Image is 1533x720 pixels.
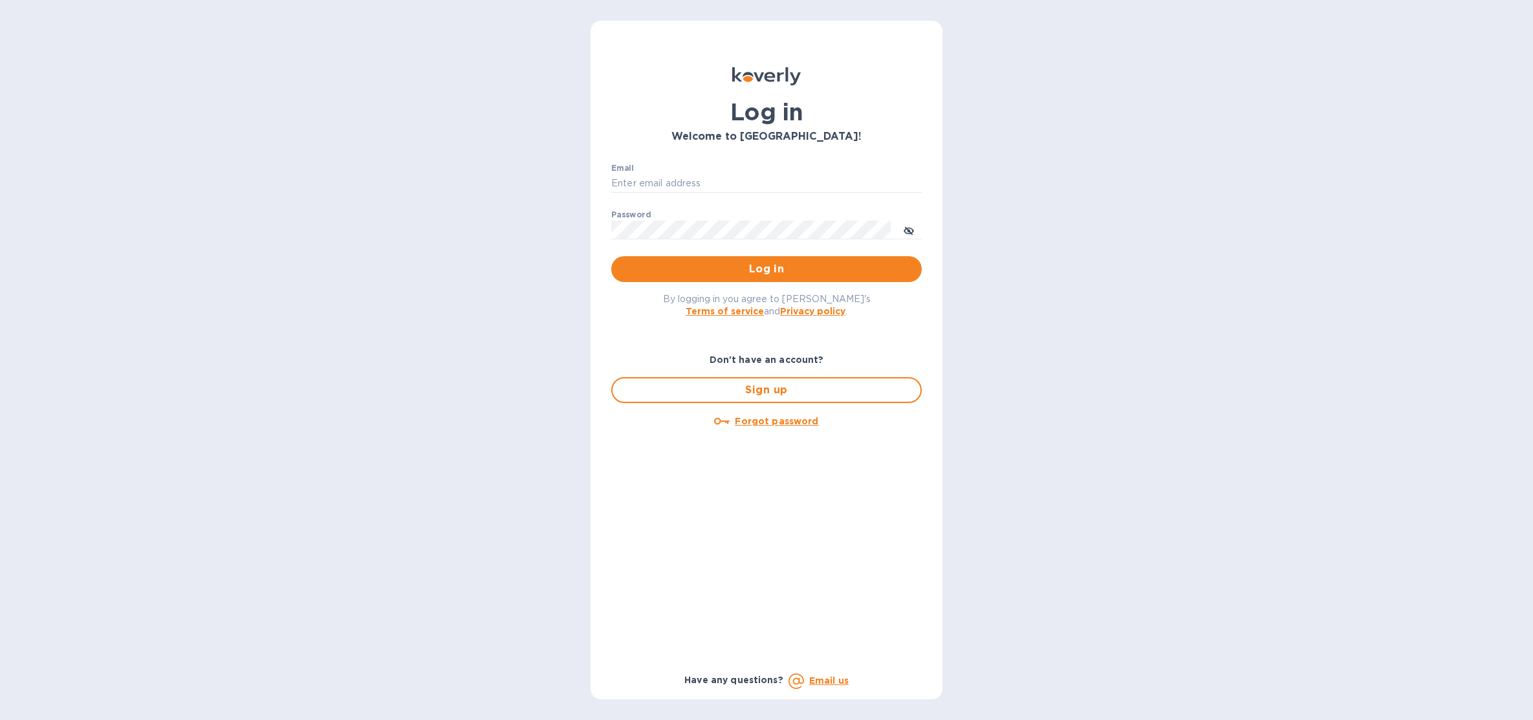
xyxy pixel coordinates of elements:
h3: Welcome to [GEOGRAPHIC_DATA]! [611,131,922,143]
h1: Log in [611,98,922,125]
span: Sign up [623,382,910,398]
button: Log in [611,256,922,282]
img: Koverly [732,67,801,85]
span: Log in [622,261,911,277]
span: By logging in you agree to [PERSON_NAME]'s and . [663,294,871,316]
input: Enter email address [611,174,922,193]
label: Email [611,164,634,172]
a: Terms of service [686,306,764,316]
b: Don't have an account? [710,355,824,365]
a: Privacy policy [780,306,845,316]
button: toggle password visibility [896,217,922,243]
a: Email us [809,675,849,686]
u: Forgot password [735,416,818,426]
b: Have any questions? [684,675,783,685]
label: Password [611,211,651,219]
button: Sign up [611,377,922,403]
